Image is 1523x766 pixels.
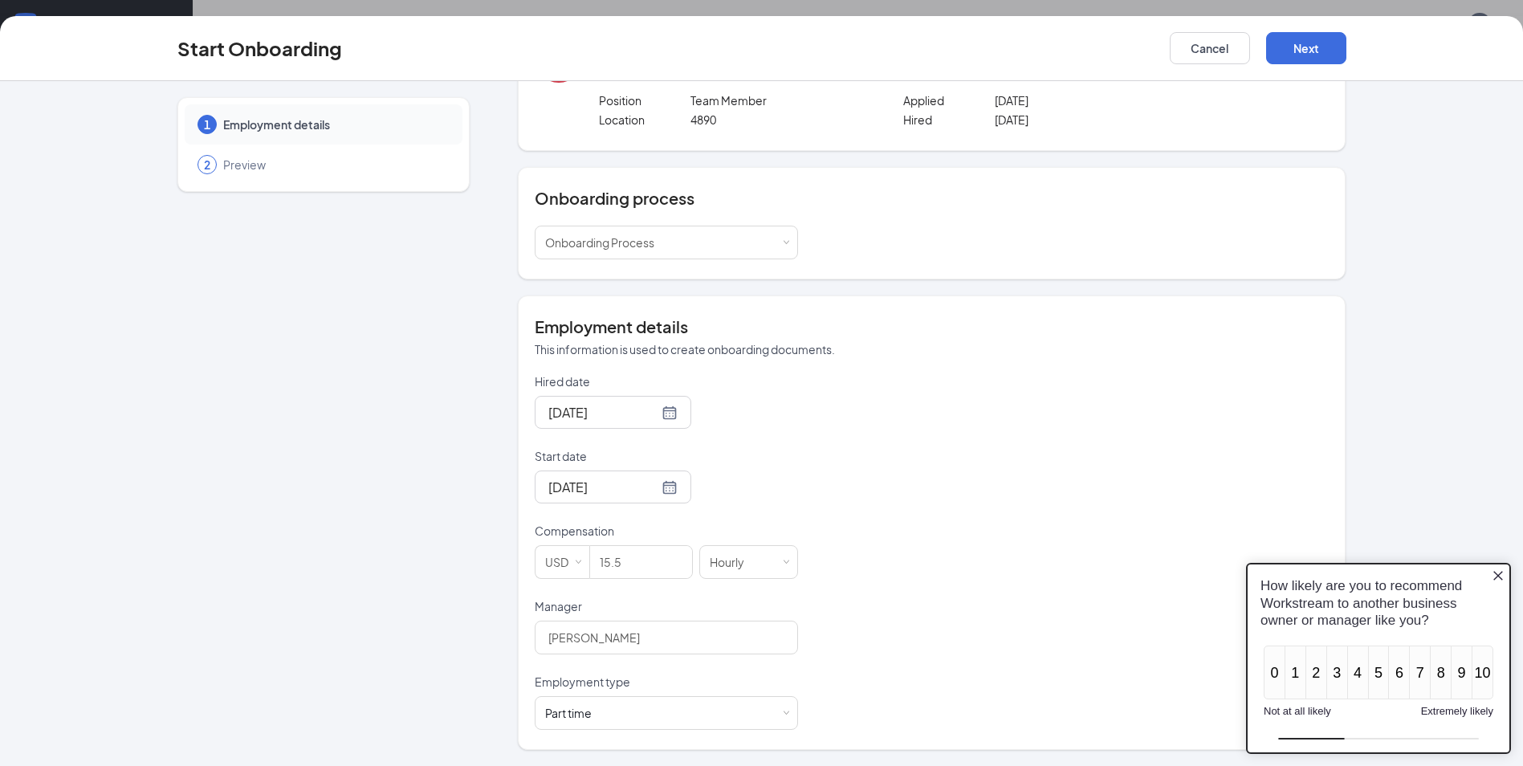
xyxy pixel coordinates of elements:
input: Oct 15, 2025 [548,402,658,422]
p: Start date [535,448,798,464]
h4: Onboarding process [535,187,1329,210]
p: [DATE] [995,112,1177,128]
p: Applied [903,92,995,108]
div: [object Object] [545,226,666,259]
h4: Employment details [535,316,1329,338]
div: USD [545,546,580,578]
span: 2 [204,157,210,173]
p: Manager [535,598,798,614]
div: [object Object] [545,705,603,721]
p: Hired date [535,373,798,389]
h3: Start Onboarding [177,35,342,62]
p: Employment type [535,674,798,690]
p: Hired [903,112,995,128]
p: This information is used to create onboarding documents. [535,341,1329,357]
p: Location [599,112,690,128]
span: Employment details [223,116,446,132]
div: Hourly [710,546,755,578]
input: Manager name [535,621,798,654]
button: Cancel [1170,32,1250,64]
p: Compensation [535,523,798,539]
iframe: Sprig User Feedback Dialog [1234,550,1523,766]
span: 1 [204,116,210,132]
p: [DATE] [995,92,1177,108]
p: Team Member [690,92,873,108]
p: 4890 [690,112,873,128]
span: Onboarding Process [545,235,654,250]
span: Preview [223,157,446,173]
button: Next [1266,32,1346,64]
div: Part time [545,705,592,721]
input: Amount [590,546,692,578]
p: Position [599,92,690,108]
input: Oct 16, 2025 [548,477,658,497]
